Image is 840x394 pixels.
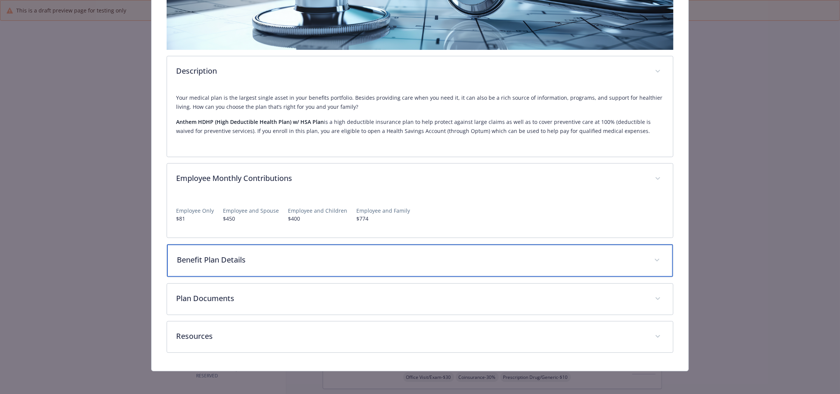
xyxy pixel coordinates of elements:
p: Employee and Family [356,207,410,215]
p: Resources [176,331,646,342]
p: Description [176,65,646,77]
p: Employee and Spouse [223,207,279,215]
p: Your medical plan is the largest single asset in your benefits portfolio. Besides providing care ... [176,93,664,111]
p: $450 [223,215,279,222]
p: $400 [288,215,347,222]
p: $81 [176,215,214,222]
strong: Anthem HDHP (High Deductible Health Plan) w/ HSA Plan [176,118,324,125]
div: Description [167,87,673,157]
p: Benefit Plan Details [177,254,645,266]
p: Employee Monthly Contributions [176,173,646,184]
p: $774 [356,215,410,222]
p: Employee Only [176,207,214,215]
div: Resources [167,321,673,352]
div: Benefit Plan Details [167,244,673,277]
div: Description [167,56,673,87]
p: is a high deductible insurance plan to help protect against large claims as well as to cover prev... [176,117,664,136]
div: Employee Monthly Contributions [167,195,673,238]
p: Employee and Children [288,207,347,215]
p: Plan Documents [176,293,646,304]
div: Employee Monthly Contributions [167,164,673,195]
div: Plan Documents [167,284,673,315]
